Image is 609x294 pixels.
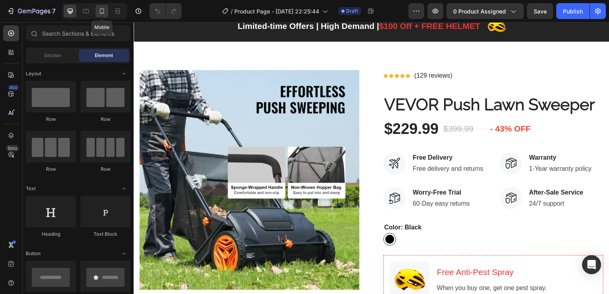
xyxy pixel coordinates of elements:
[3,3,59,19] button: 7
[279,177,336,186] p: 60-Day easy returns
[250,200,289,211] legend: Color: Black
[279,131,350,140] p: Free Delivery
[366,130,389,152] img: Alt Image
[303,261,413,271] p: When you buy one, get one pest spray.
[44,52,61,59] span: Section
[234,7,319,15] span: Product Page - [DATE] 22:25:44
[26,231,76,238] div: Heading
[366,165,389,187] img: Alt Image
[396,166,450,175] p: After-Sale Service
[26,166,76,173] div: Row
[534,8,547,15] span: Save
[346,8,358,15] span: Draft
[26,185,36,192] span: Text
[250,96,306,117] div: $229.99
[118,247,130,260] span: Toggle open
[26,250,40,257] span: Button
[355,97,399,116] pre: - 43% off
[26,25,130,41] input: Search Sections & Elements
[309,99,341,114] div: $399.99
[279,166,336,175] p: Worry-Free Trial
[303,243,414,257] h3: Free Anti-Pest Spray
[26,70,41,77] span: Layout
[149,3,182,19] div: Undo/Redo
[563,7,583,15] div: Publish
[257,240,296,275] img: Alt Image
[95,52,113,59] span: Element
[250,72,470,93] h2: VEVOR Push Lawn Sweeper
[556,3,590,19] button: Publish
[134,22,609,294] iframe: Design area
[52,6,56,16] p: 7
[250,130,272,152] img: Alt Image
[26,116,76,123] div: Row
[80,231,130,238] div: Text Block
[80,116,130,123] div: Row
[8,84,19,91] div: 450
[231,7,233,15] span: /
[527,3,553,19] button: Save
[396,177,450,186] p: 24/7 support
[279,142,350,151] p: Free delivery and returns
[582,255,601,274] div: Open Intercom Messenger
[396,131,458,140] p: Warranty
[118,182,130,195] span: Toggle open
[6,145,19,151] div: Beta
[281,49,319,58] p: (129 reviews)
[80,166,130,173] div: Row
[453,7,506,15] span: 0 product assigned
[446,3,524,19] button: 0 product assigned
[396,142,458,151] p: 1-Year warranty policy
[250,165,272,187] img: Alt Image
[118,67,130,80] span: Toggle open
